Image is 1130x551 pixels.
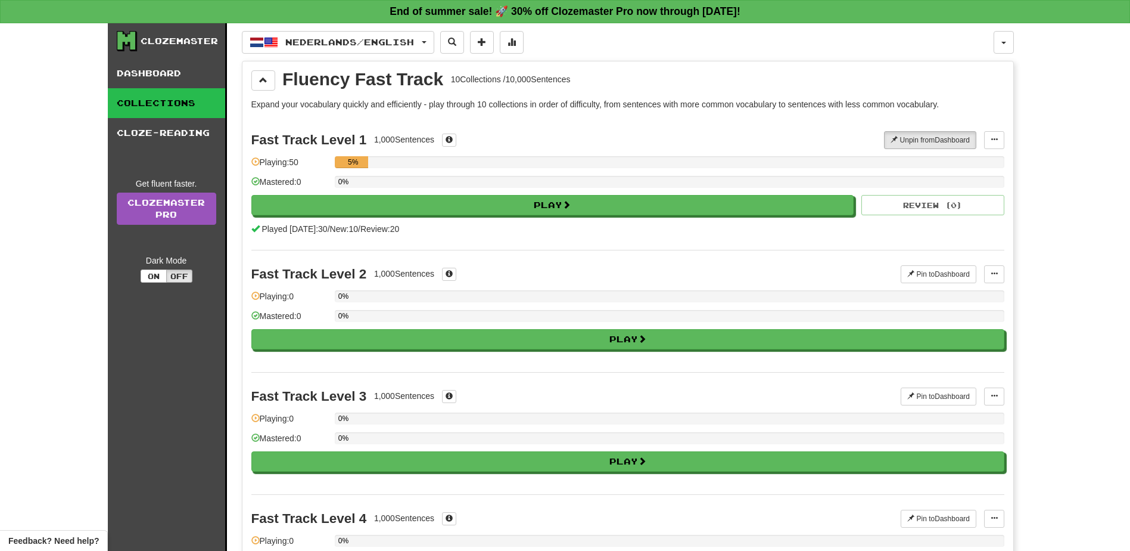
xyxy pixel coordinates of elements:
[251,176,329,196] div: Mastered: 0
[251,413,329,432] div: Playing: 0
[470,31,494,54] button: Add sentence to collection
[374,268,434,280] div: 1,000 Sentences
[262,224,327,234] span: Played [DATE]: 30
[251,156,329,176] div: Playing: 50
[901,510,976,528] button: Pin toDashboard
[251,132,367,147] div: Fast Track Level 1
[901,265,976,283] button: Pin toDashboard
[141,270,167,283] button: On
[861,195,1004,215] button: Review (0)
[251,432,329,452] div: Mastered: 0
[242,31,434,54] button: Nederlands/English
[108,118,225,148] a: Cloze-Reading
[166,270,192,283] button: Off
[328,224,330,234] span: /
[358,224,360,234] span: /
[108,58,225,88] a: Dashboard
[251,451,1004,472] button: Play
[251,98,1004,110] p: Expand your vocabulary quickly and efficiently - play through 10 collections in order of difficul...
[374,134,434,146] div: 1,000 Sentences
[251,389,367,404] div: Fast Track Level 3
[251,267,367,281] div: Fast Track Level 2
[330,224,358,234] span: New: 10
[141,35,218,47] div: Clozemaster
[338,156,368,168] div: 5%
[390,5,740,17] strong: End of summer sale! 🚀 30% off Clozemaster Pro now through [DATE]!
[374,390,434,402] div: 1,000 Sentences
[251,310,329,330] div: Mastered: 0
[117,178,216,190] div: Get fluent faster.
[117,193,216,225] a: ClozemasterPro
[8,535,99,547] span: Open feedback widget
[440,31,464,54] button: Search sentences
[251,195,854,215] button: Play
[117,255,216,267] div: Dark Mode
[285,37,414,47] span: Nederlands / English
[451,73,571,85] div: 10 Collections / 10,000 Sentences
[108,88,225,118] a: Collections
[251,329,1004,349] button: Play
[884,131,976,149] button: Unpin fromDashboard
[251,290,329,310] div: Playing: 0
[282,70,443,88] div: Fluency Fast Track
[360,224,399,234] span: Review: 20
[901,388,976,405] button: Pin toDashboard
[251,511,367,526] div: Fast Track Level 4
[374,512,434,524] div: 1,000 Sentences
[500,31,524,54] button: More stats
